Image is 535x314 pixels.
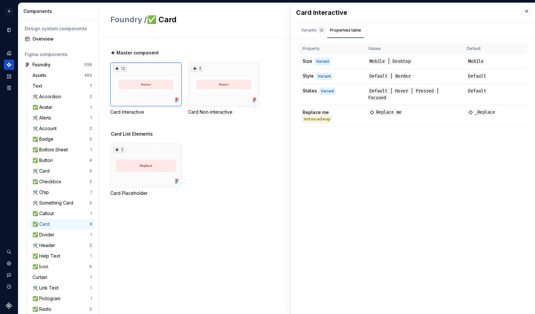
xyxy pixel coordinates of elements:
a: Documentation [4,25,14,35]
div: 🛠️ Account [32,125,59,132]
button: Search ⌘K [4,247,14,257]
div: 1 [90,296,92,301]
span: Default [467,88,487,94]
a: 🛠️ Chip1 [30,187,95,197]
span: Size [303,58,312,64]
a: Assets [4,71,14,81]
th: Values [364,43,463,54]
a: 🛠️ Accordion2 [30,91,95,102]
button: A [1,4,17,18]
div: Card Interactive [110,109,182,115]
div: ✅ Radio [32,306,54,312]
div: Card Placeholder [110,190,182,196]
a: ✅ Card3 [30,219,95,229]
div: 1 [90,211,92,216]
div: ✅ Icon [32,263,51,270]
a: Curtain1 [30,272,95,282]
div: ✅ Bottom Sheet [32,147,70,153]
div: Text [32,83,45,89]
span: Default | Hover | Pressed | Focused [368,88,439,101]
span: Replace me [303,109,329,115]
a: Foundry558 [22,60,95,70]
div: Assets [32,72,49,79]
div: 1 [90,190,92,195]
div: 🛠️ Link Text [32,285,61,291]
div: 4 [89,158,92,163]
div: ✅ Callout [32,210,56,217]
div: Properties table [330,27,361,33]
div: 🛠️ Card [32,168,52,174]
div: 3 [89,222,92,227]
a: Overview [22,34,95,44]
div: 2 [89,94,92,99]
div: ✅ Avatar [32,104,55,110]
span: States [303,88,317,93]
div: 3Card Non-interactive [188,62,259,115]
div: 2 [89,179,92,184]
div: 2 [89,137,92,142]
svg: Supernova Logo [6,302,12,309]
div: Overview [32,36,92,42]
div: 12 [113,65,126,72]
div: ✅ Badge [32,136,56,142]
div: ✅ Button [32,157,55,164]
th: Default [463,43,527,54]
a: Settings [4,258,14,269]
div: 1 [90,275,92,280]
div: 2Card Placeholder [110,144,182,196]
a: ✅ Avatar1 [30,102,95,112]
span: Mobile [467,58,485,64]
div: 1 [90,147,92,152]
div: 1 [90,285,92,290]
a: Design tokens [4,48,14,58]
span: Replace me [368,109,403,116]
a: Storybook stories [4,83,14,93]
div: 2 [89,243,92,248]
div: 🛠️ Header [32,242,58,249]
span: Card List Elements [111,131,153,137]
a: ✅ Pictogram1 [30,293,95,304]
a: 🛠️ Account2 [30,123,95,134]
div: ✅ Checkbox [32,178,64,185]
a: Assets483 [30,70,95,81]
button: Contact support [4,270,14,280]
div: 483 [84,73,92,78]
a: Text7 [30,81,95,91]
div: Variant [316,73,332,80]
span: Style [303,73,314,79]
div: Variants [301,27,325,33]
span: ❖ Master component [111,50,159,56]
a: 🛠️ Link Text1 [30,283,95,293]
div: 7 [89,83,92,89]
div: 1 [90,253,92,259]
div: Card Interactive [296,8,516,17]
span: Default | Border [368,73,412,79]
a: Components [4,60,14,70]
div: 2 [89,307,92,312]
div: Card Non-interactive [188,109,259,115]
div: 6 [89,264,92,269]
div: A [5,7,13,15]
div: InstanceSwap [303,116,332,122]
a: ✅ Button4 [30,155,95,166]
div: 12Card Interactive [110,62,182,115]
div: ✅ Pictogram [32,295,63,302]
div: 558 [84,62,92,67]
div: 1 [90,232,92,237]
span: Mobile | Desktop [368,58,412,64]
th: Property [299,43,364,54]
div: 2 [89,200,92,205]
div: ✅ Divider [32,232,57,238]
div: Foundry [32,62,50,68]
div: 5 [89,168,92,174]
div: 🛠️ Chip [32,189,51,195]
div: 1 [90,105,92,110]
a: ✅ Callout1 [30,208,95,219]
